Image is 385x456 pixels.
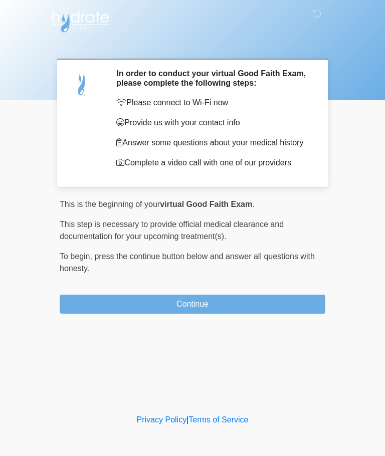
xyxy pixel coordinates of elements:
[160,200,252,208] strong: virtual Good Faith Exam
[52,36,333,55] h1: ‎ ‎ ‎ ‎
[137,415,187,424] a: Privacy Policy
[116,157,310,169] p: Complete a video call with one of our providers
[116,69,310,88] h2: In order to conduct your virtual Good Faith Exam, please complete the following steps:
[188,415,248,424] a: Terms of Service
[186,415,188,424] a: |
[60,252,315,273] span: press the continue button below and answer all questions with honesty.
[60,252,94,261] span: To begin,
[60,295,325,314] button: Continue
[60,220,284,241] span: This step is necessary to provide official medical clearance and documentation for your upcoming ...
[60,200,160,208] span: This is the beginning of your
[116,137,310,149] p: Answer some questions about your medical history
[252,200,254,208] span: .
[67,69,97,99] img: Agent Avatar
[116,117,310,129] p: Provide us with your contact info
[116,97,310,109] p: Please connect to Wi-Fi now
[50,8,111,33] img: Hydrate IV Bar - Arcadia Logo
